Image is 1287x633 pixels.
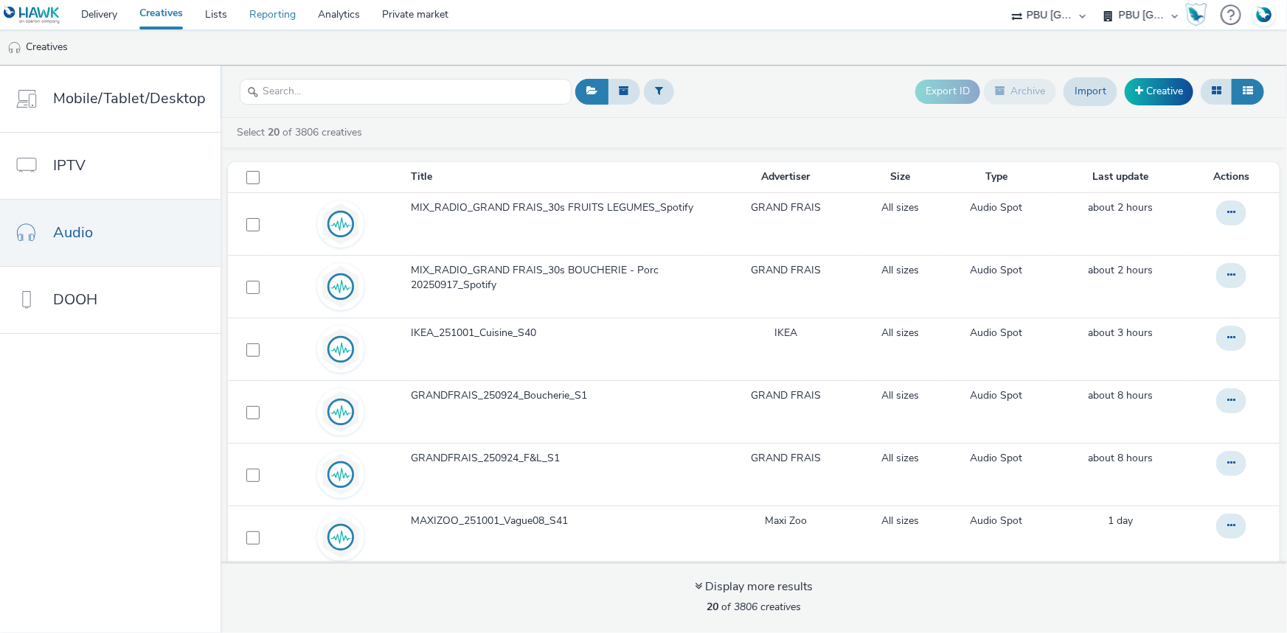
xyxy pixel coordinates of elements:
span: GRANDFRAIS_250924_F&L_S1 [411,451,566,466]
a: Hawk Academy [1185,3,1213,27]
span: about 3 hours [1088,326,1153,340]
span: DOOH [53,289,97,310]
a: 23 September 2025, 15:55 [1088,326,1153,340]
a: 23 September 2025, 11:21 [1088,451,1153,466]
a: Select of 3806 creatives [235,125,368,139]
th: Title [409,162,712,192]
span: Mobile/Tablet/Desktop [53,88,206,109]
span: MAXIZOO_251001_Vague08_S41 [411,514,574,528]
span: of 3806 creatives [707,600,801,614]
a: All sizes [881,326,919,340]
a: 23 September 2025, 17:11 [1088,200,1153,215]
div: Display more results [695,578,813,595]
a: GRANDFRAIS_250924_F&L_S1 [411,451,711,473]
img: Hawk Academy [1185,3,1207,27]
span: MIX_RADIO_GRAND FRAIS_30s FRUITS LEGUMES_Spotify [411,200,699,215]
span: IPTV [53,155,86,176]
button: Table [1232,79,1264,104]
a: Audio Spot [971,326,1023,340]
a: Audio Spot [971,263,1023,278]
input: Search... [240,79,572,105]
strong: 20 [707,600,718,614]
img: audio [7,41,22,55]
a: Maxi Zoo [765,514,807,528]
img: audio.svg [319,516,362,559]
a: All sizes [881,451,919,466]
a: Audio Spot [971,451,1023,466]
th: Last update [1052,162,1189,192]
a: 22 September 2025, 16:43 [1108,514,1133,528]
span: Audio [53,222,93,243]
a: Creative [1125,78,1193,105]
img: audio.svg [319,453,362,496]
a: All sizes [881,388,919,403]
a: All sizes [881,200,919,215]
img: audio.svg [319,265,362,308]
span: about 2 hours [1088,263,1153,277]
img: undefined Logo [4,6,60,24]
a: IKEA_251001_Cuisine_S40 [411,326,711,348]
span: GRANDFRAIS_250924_Boucherie_S1 [411,388,593,403]
a: Import [1064,77,1117,105]
a: MIX_RADIO_GRAND FRAIS_30s BOUCHERIE - Porc 20250917_Spotify [411,263,711,301]
a: GRAND FRAIS [751,451,821,466]
button: Archive [984,79,1056,104]
th: Size [859,162,941,192]
a: GRAND FRAIS [751,263,821,278]
strong: 20 [268,125,280,139]
a: 23 September 2025, 11:21 [1088,388,1153,403]
a: GRAND FRAIS [751,200,821,215]
span: 1 day [1108,514,1133,528]
button: Grid [1201,79,1232,104]
img: audio.svg [319,391,362,433]
a: Audio Spot [971,514,1023,528]
a: IKEA [774,326,797,340]
a: All sizes [881,263,919,278]
th: Actions [1189,162,1280,192]
span: IKEA_251001_Cuisine_S40 [411,326,542,340]
a: GRANDFRAIS_250924_Boucherie_S1 [411,388,711,410]
img: Account FR [1253,4,1275,26]
img: audio.svg [319,203,362,245]
a: Audio Spot [971,200,1023,215]
th: Type [941,162,1052,192]
span: MIX_RADIO_GRAND FRAIS_30s BOUCHERIE - Porc 20250917_Spotify [411,263,705,293]
a: All sizes [881,514,919,528]
a: Audio Spot [971,388,1023,403]
a: GRAND FRAIS [751,388,821,403]
a: 23 September 2025, 17:10 [1088,263,1153,278]
th: Advertiser [712,162,859,192]
span: about 8 hours [1088,451,1153,465]
a: MAXIZOO_251001_Vague08_S41 [411,514,711,536]
button: Export ID [915,80,980,103]
span: about 2 hours [1088,200,1153,214]
span: about 8 hours [1088,388,1153,402]
a: MIX_RADIO_GRAND FRAIS_30s FRUITS LEGUMES_Spotify [411,200,711,223]
img: audio.svg [319,328,362,371]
